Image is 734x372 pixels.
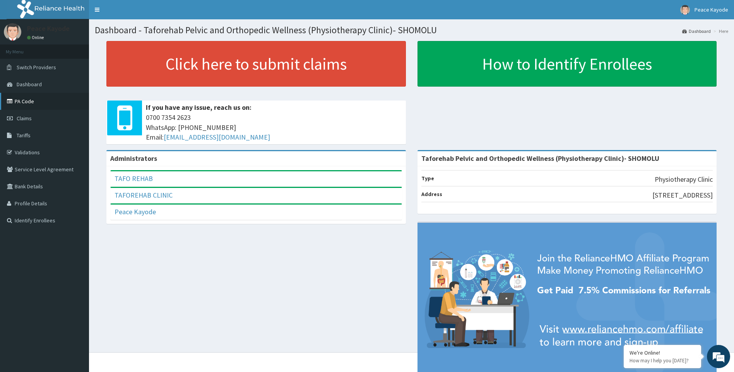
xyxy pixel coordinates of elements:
img: User Image [680,5,690,15]
a: How to Identify Enrollees [417,41,717,87]
p: Peace Kayode [27,25,70,32]
li: Here [712,28,728,34]
span: 0700 7354 2623 WhatsApp: [PHONE_NUMBER] Email: [146,113,402,142]
a: TAFO REHAB [115,174,153,183]
span: Switch Providers [17,64,56,71]
a: Online [27,35,46,40]
span: Tariffs [17,132,31,139]
p: [STREET_ADDRESS] [652,190,713,200]
a: Click here to submit claims [106,41,406,87]
span: Claims [17,115,32,122]
img: User Image [4,23,21,41]
span: Dashboard [17,81,42,88]
a: [EMAIL_ADDRESS][DOMAIN_NAME] [164,133,270,142]
strong: Taforehab Pelvic and Orthopedic Wellness (Physiotherapy Clinic)- SHOMOLU [421,154,659,163]
a: Peace Kayode [115,207,156,216]
p: How may I help you today? [630,357,695,364]
h1: Dashboard - Taforehab Pelvic and Orthopedic Wellness (Physiotherapy Clinic)- SHOMOLU [95,25,728,35]
a: Dashboard [682,28,711,34]
span: Peace Kayode [695,6,728,13]
a: TAFOREHAB CLINIC [115,191,173,200]
b: If you have any issue, reach us on: [146,103,252,112]
b: Address [421,191,442,198]
b: Administrators [110,154,157,163]
div: We're Online! [630,349,695,356]
p: Physiotherapy Clinic [655,174,713,184]
b: Type [421,175,434,182]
